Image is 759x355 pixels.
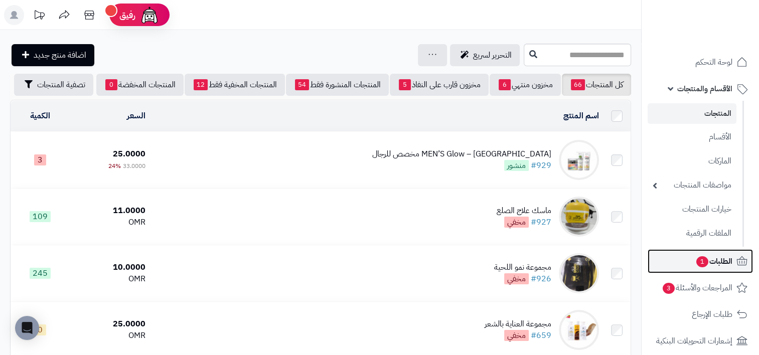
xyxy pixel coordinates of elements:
span: 109 [30,211,51,222]
span: لوحة التحكم [695,55,732,69]
span: 0 [105,79,117,90]
img: MEN’S Glow – باكج مخصص للرجال [559,140,599,180]
div: 10.0000 [74,262,145,273]
span: الأقسام والمنتجات [677,82,732,96]
a: المنتجات المخفية فقط12 [185,74,285,96]
div: OMR [74,217,145,228]
span: 3 [34,154,46,165]
a: السعر [127,110,145,122]
span: التحرير لسريع [473,49,512,61]
span: 25.0000 [113,148,145,160]
img: ai-face.png [139,5,160,25]
span: مخفي [504,330,529,341]
a: #927 [531,216,551,228]
a: اضافة منتج جديد [12,44,94,66]
a: المنتجات المخفضة0 [96,74,184,96]
a: الملفات الرقمية [648,223,736,244]
img: مجموعة نمو اللحية [559,253,599,293]
span: رفيق [119,9,135,21]
div: MEN’S Glow – [GEOGRAPHIC_DATA] مخصص للرجال [372,148,551,160]
div: مجموعة العناية بالشعر [485,318,551,330]
a: الطلبات1 [648,249,753,273]
div: 25.0000 [74,318,145,330]
a: لوحة التحكم [648,50,753,74]
div: OMR [74,330,145,341]
a: تحديثات المنصة [27,5,52,28]
div: Open Intercom Messenger [15,316,39,340]
a: #659 [531,329,551,341]
a: الكمية [30,110,50,122]
span: إشعارات التحويلات البنكية [656,334,732,348]
img: ماسك علاج الصلع [559,197,599,237]
span: 245 [30,268,51,279]
a: مواصفات المنتجات [648,174,736,196]
span: المراجعات والأسئلة [662,281,732,295]
span: 5 [399,79,411,90]
div: ماسك علاج الصلع [497,205,551,217]
img: مجموعة العناية بالشعر [559,310,599,350]
a: إشعارات التحويلات البنكية [648,329,753,353]
a: المنتجات [648,103,736,124]
a: طلبات الإرجاع [648,302,753,326]
span: تصفية المنتجات [37,79,85,91]
div: مجموعة نمو اللحية [494,262,551,273]
span: 0 [34,324,46,335]
a: خيارات المنتجات [648,199,736,220]
span: 66 [571,79,585,90]
a: #929 [531,159,551,171]
a: المنتجات المنشورة فقط54 [286,74,389,96]
span: اضافة منتج جديد [34,49,86,61]
span: 12 [194,79,208,90]
img: logo-2.png [691,28,749,49]
span: طلبات الإرجاع [692,307,732,321]
div: 11.0000 [74,205,145,217]
span: 3 [663,283,675,294]
a: الماركات [648,150,736,172]
a: كل المنتجات66 [562,74,631,96]
span: 54 [295,79,309,90]
span: 33.0000 [123,161,145,170]
span: الطلبات [695,254,732,268]
button: تصفية المنتجات [14,74,93,96]
a: المراجعات والأسئلة3 [648,276,753,300]
span: 24% [108,161,121,170]
a: مخزون منتهي6 [490,74,561,96]
span: منشور [504,160,529,171]
span: مخفي [504,217,529,228]
div: OMR [74,273,145,285]
span: مخفي [504,273,529,284]
span: 6 [499,79,511,90]
a: الأقسام [648,126,736,148]
a: مخزون قارب على النفاذ5 [390,74,489,96]
a: اسم المنتج [563,110,599,122]
a: التحرير لسريع [450,44,520,66]
a: #926 [531,273,551,285]
span: 1 [696,256,708,267]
